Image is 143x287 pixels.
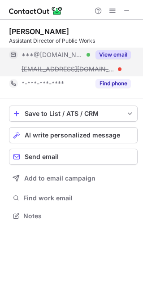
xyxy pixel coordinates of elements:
button: AI write personalized message [9,127,138,143]
button: Reveal Button [95,50,131,59]
span: AI write personalized message [25,132,120,139]
div: Save to List / ATS / CRM [25,110,122,117]
span: Find work email [23,194,134,202]
button: save-profile-one-click [9,106,138,122]
span: ***@[DOMAIN_NAME] [22,51,83,59]
div: Assistant Director of Public Works [9,37,138,45]
span: Notes [23,212,134,220]
div: [PERSON_NAME] [9,27,69,36]
button: Find work email [9,192,138,204]
button: Reveal Button [95,79,131,88]
span: [EMAIL_ADDRESS][DOMAIN_NAME] [22,65,115,73]
button: Notes [9,210,138,222]
span: Add to email campaign [24,175,95,182]
img: ContactOut v5.3.10 [9,5,63,16]
button: Add to email campaign [9,170,138,186]
button: Send email [9,149,138,165]
span: Send email [25,153,59,160]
